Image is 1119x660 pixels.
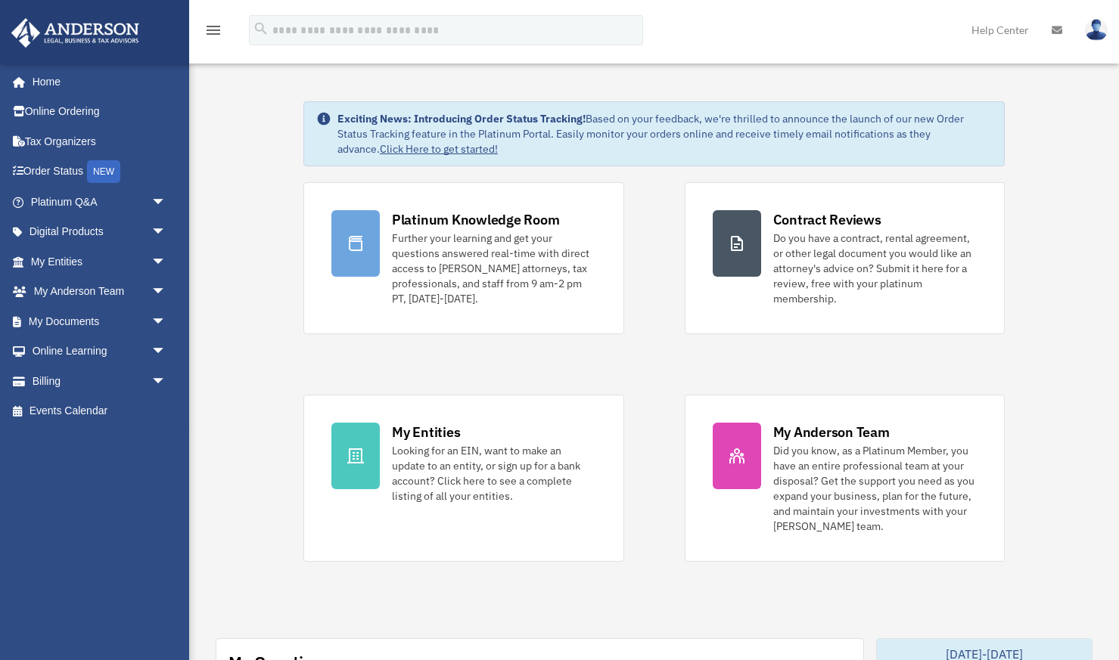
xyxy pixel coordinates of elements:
a: Digital Productsarrow_drop_down [11,217,189,247]
a: My Anderson Team Did you know, as a Platinum Member, you have an entire professional team at your... [685,395,1006,562]
a: Platinum Knowledge Room Further your learning and get your questions answered real-time with dire... [303,182,624,334]
i: search [253,20,269,37]
i: menu [204,21,222,39]
a: My Documentsarrow_drop_down [11,306,189,336]
span: arrow_drop_down [151,306,182,337]
a: Billingarrow_drop_down [11,366,189,396]
strong: Exciting News: Introducing Order Status Tracking! [337,112,586,125]
a: menu [204,26,222,39]
a: Online Ordering [11,97,189,127]
div: Based on your feedback, we're thrilled to announce the launch of our new Order Status Tracking fe... [337,111,992,156]
a: Tax Organizers [11,126,189,156]
div: Do you have a contract, rental agreement, or other legal document you would like an attorney's ad... [773,231,978,306]
div: My Entities [392,423,460,442]
a: Events Calendar [11,396,189,426]
span: arrow_drop_down [151,277,182,308]
span: arrow_drop_down [151,246,182,277]
a: My Entitiesarrow_drop_down [11,246,189,277]
img: User Pic [1085,19,1108,41]
span: arrow_drop_down [151,336,182,367]
a: Online Learningarrow_drop_down [11,336,189,367]
div: Looking for an EIN, want to make an update to an entity, or sign up for a bank account? Click her... [392,443,596,504]
span: arrow_drop_down [151,187,182,218]
a: Platinum Q&Aarrow_drop_down [11,187,189,217]
span: arrow_drop_down [151,366,182,397]
div: Did you know, as a Platinum Member, you have an entire professional team at your disposal? Get th... [773,443,978,534]
a: My Anderson Teamarrow_drop_down [11,277,189,307]
div: NEW [87,160,120,183]
a: Click Here to get started! [380,142,498,156]
div: Further your learning and get your questions answered real-time with direct access to [PERSON_NAM... [392,231,596,306]
a: Contract Reviews Do you have a contract, rental agreement, or other legal document you would like... [685,182,1006,334]
div: My Anderson Team [773,423,890,442]
a: Home [11,67,182,97]
div: Platinum Knowledge Room [392,210,560,229]
span: arrow_drop_down [151,217,182,248]
img: Anderson Advisors Platinum Portal [7,18,144,48]
a: Order StatusNEW [11,156,189,187]
div: Contract Reviews [773,210,881,229]
a: My Entities Looking for an EIN, want to make an update to an entity, or sign up for a bank accoun... [303,395,624,562]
